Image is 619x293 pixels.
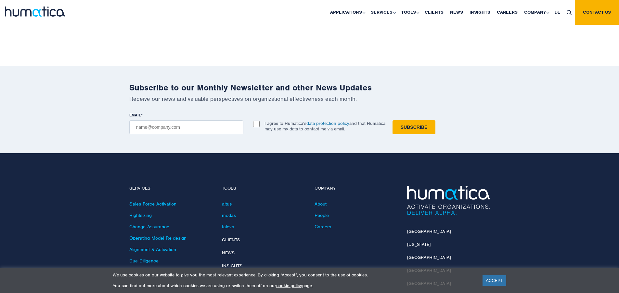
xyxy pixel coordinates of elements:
a: altus [222,201,232,207]
a: Alignment & Activation [129,246,176,252]
a: Due Diligence [129,258,159,264]
span: DE [555,9,560,15]
a: [GEOGRAPHIC_DATA] [407,255,451,260]
input: Subscribe [393,120,435,134]
a: Insights [222,263,242,269]
a: cookie policy [276,283,302,288]
a: Rightsizing [129,212,152,218]
span: EMAIL [129,113,141,118]
img: search_icon [567,10,572,15]
a: taleva [222,224,234,230]
a: [GEOGRAPHIC_DATA] [407,229,451,234]
a: Operating Model Re-design [129,235,187,241]
img: logo [5,7,65,17]
h4: Services [129,186,212,191]
h4: Company [315,186,397,191]
a: News [222,250,235,256]
a: About [315,201,327,207]
a: ACCEPT [483,275,506,286]
p: You can find out more about which cookies we are using or switch them off on our page. [113,283,474,288]
input: name@company.com [129,120,243,134]
a: Careers [315,224,331,230]
a: Clients [222,237,240,243]
img: Humatica [407,186,490,215]
a: [US_STATE] [407,242,431,247]
h2: Subscribe to our Monthly Newsletter and other News Updates [129,83,490,93]
a: data protection policy [306,121,349,126]
a: Change Assurance [129,224,169,230]
p: We use cookies on our website to give you the most relevant experience. By clicking “Accept”, you... [113,272,474,278]
a: Sales Force Activation [129,201,176,207]
h4: Tools [222,186,305,191]
p: I agree to Humatica’s and that Humatica may use my data to contact me via email. [264,121,385,132]
p: Receive our news and valuable perspectives on organizational effectiveness each month. [129,95,490,102]
input: I agree to Humatica’sdata protection policyand that Humatica may use my data to contact me via em... [253,121,260,127]
a: People [315,212,329,218]
a: modas [222,212,236,218]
